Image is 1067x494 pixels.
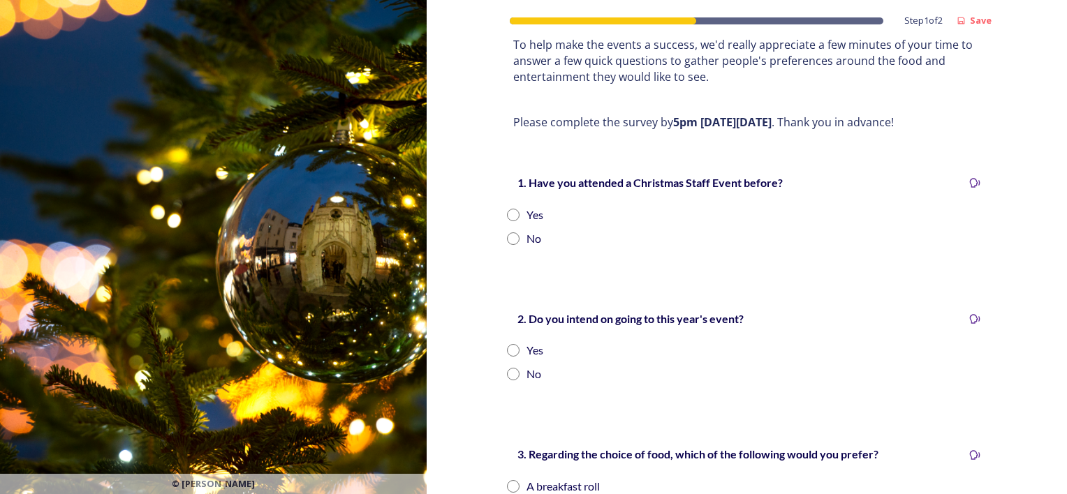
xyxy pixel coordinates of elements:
[513,114,981,130] p: Please complete the survey by . Thank you in advance!
[904,14,943,27] span: Step 1 of 2
[513,37,981,84] p: To help make the events a success, we'd really appreciate a few minutes of your time to answer a ...
[673,114,772,130] strong: 5pm [DATE][DATE]
[517,312,744,325] strong: 2. Do you intend on going to this year's event?
[527,366,541,382] div: No
[172,477,255,491] span: © [PERSON_NAME]
[527,230,541,247] div: No
[970,14,992,27] strong: Save
[527,207,543,223] div: Yes
[527,342,543,359] div: Yes
[517,176,783,189] strong: 1. Have you attended a Christmas Staff Event before?
[517,447,878,461] strong: 3. Regarding the choice of food, which of the following would you prefer?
